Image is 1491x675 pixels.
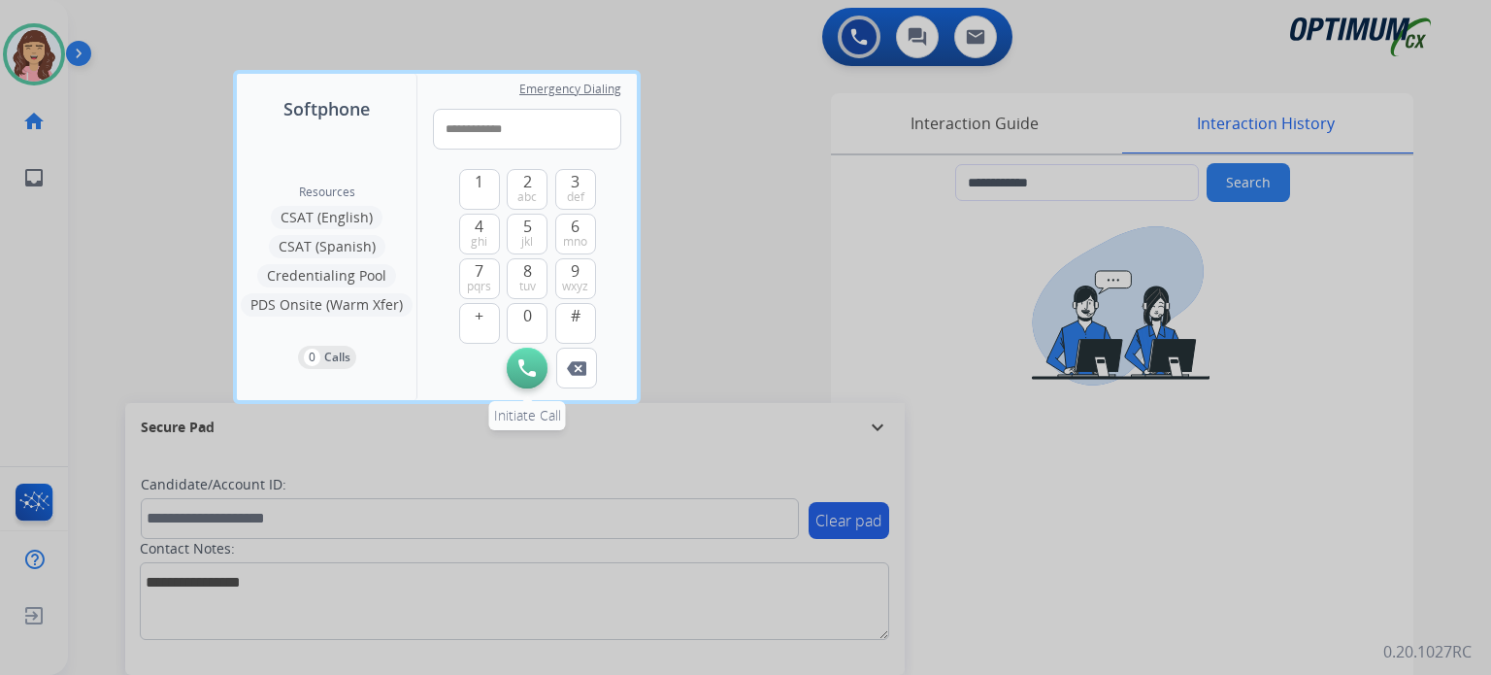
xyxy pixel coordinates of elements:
button: 3def [555,169,596,210]
button: 5jkl [507,214,547,254]
button: CSAT (Spanish) [269,235,385,258]
button: # [555,303,596,344]
p: 0.20.1027RC [1383,640,1472,663]
span: 0 [523,304,532,327]
span: 1 [475,170,483,193]
span: Resources [299,185,355,200]
span: 4 [475,215,483,238]
span: 2 [523,170,532,193]
span: mno [563,234,587,250]
span: 3 [571,170,580,193]
button: 0 [507,303,547,344]
button: 1 [459,169,500,210]
span: Softphone [283,95,370,122]
button: + [459,303,500,344]
span: tuv [519,279,536,294]
button: 6mno [555,214,596,254]
button: 7pqrs [459,258,500,299]
span: Initiate Call [494,406,561,424]
span: + [475,304,483,327]
button: 0Calls [298,346,356,369]
span: 8 [523,259,532,283]
span: # [571,304,580,327]
span: 9 [571,259,580,283]
button: Initiate Call [507,348,547,388]
span: ghi [471,234,487,250]
button: PDS Onsite (Warm Xfer) [241,293,413,317]
img: call-button [567,361,586,376]
p: 0 [304,349,320,366]
p: Calls [324,349,350,366]
button: CSAT (English) [271,206,382,229]
img: call-button [518,359,536,377]
span: def [567,189,584,205]
span: wxyz [562,279,588,294]
button: 8tuv [507,258,547,299]
span: abc [517,189,537,205]
span: jkl [521,234,533,250]
button: 9wxyz [555,258,596,299]
button: 4ghi [459,214,500,254]
span: 6 [571,215,580,238]
span: pqrs [467,279,491,294]
button: 2abc [507,169,547,210]
span: 5 [523,215,532,238]
span: 7 [475,259,483,283]
span: Emergency Dialing [519,82,621,97]
button: Credentialing Pool [257,264,396,287]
